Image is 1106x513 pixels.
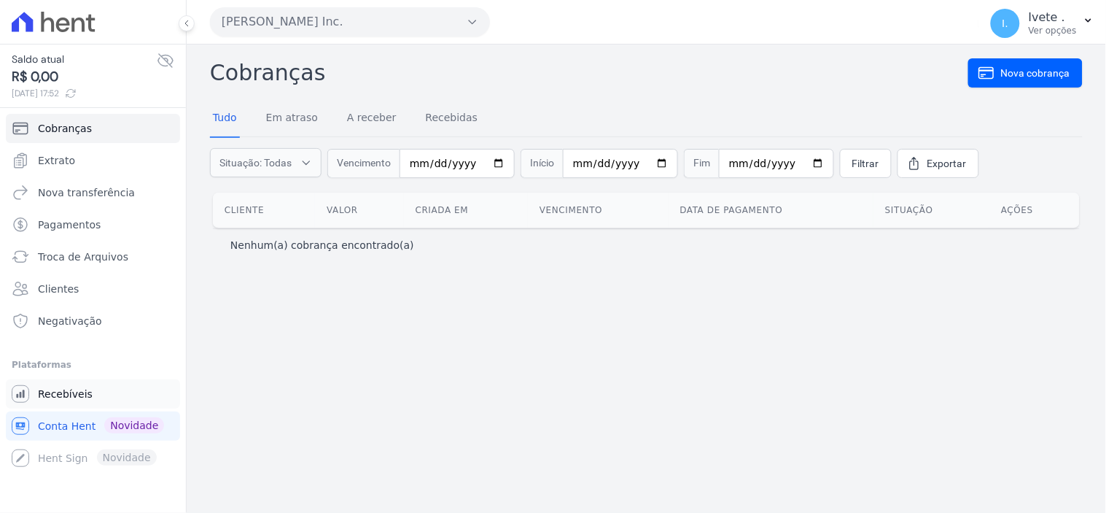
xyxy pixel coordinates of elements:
span: Conta Hent [38,419,96,433]
div: Plataformas [12,356,174,374]
span: Pagamentos [38,217,101,232]
nav: Sidebar [12,114,174,473]
span: Filtrar [852,156,879,171]
a: Recebidas [423,100,481,138]
a: Recebíveis [6,379,180,409]
a: Pagamentos [6,210,180,239]
a: Extrato [6,146,180,175]
a: Tudo [210,100,240,138]
a: Nova cobrança [968,58,1083,88]
span: I. [1002,18,1009,28]
th: Situação [873,193,989,228]
a: A receber [344,100,400,138]
a: Nova transferência [6,178,180,207]
span: Nova transferência [38,185,135,200]
span: Troca de Arquivos [38,250,128,264]
span: Negativação [38,314,102,328]
a: Negativação [6,306,180,336]
span: Extrato [38,153,75,168]
span: [DATE] 17:52 [12,87,157,100]
span: Nova cobrança [1001,66,1070,80]
h2: Cobranças [210,56,968,89]
a: Em atraso [263,100,321,138]
th: Vencimento [528,193,668,228]
span: Fim [684,149,719,178]
span: Saldo atual [12,52,157,67]
th: Criada em [404,193,528,228]
th: Data de pagamento [669,193,874,228]
span: Situação: Todas [219,155,292,170]
span: R$ 0,00 [12,67,157,87]
a: Exportar [897,149,979,178]
p: Ivete . [1029,10,1077,25]
span: Início [521,149,563,178]
p: Ver opções [1029,25,1077,36]
th: Valor [315,193,403,228]
a: Cobranças [6,114,180,143]
a: Troca de Arquivos [6,242,180,271]
span: Exportar [927,156,967,171]
th: Cliente [213,193,315,228]
span: Clientes [38,282,79,296]
button: [PERSON_NAME] Inc. [210,7,490,36]
span: Novidade [104,417,164,433]
span: Vencimento [327,149,400,178]
button: I. Ivete . Ver opções [979,3,1106,44]
a: Filtrar [840,149,892,178]
a: Conta Hent Novidade [6,412,180,441]
a: Clientes [6,274,180,304]
button: Situação: Todas [210,148,322,177]
th: Ações [989,193,1080,228]
span: Recebíveis [38,387,93,401]
span: Cobranças [38,121,92,136]
p: Nenhum(a) cobrança encontrado(a) [230,238,414,252]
